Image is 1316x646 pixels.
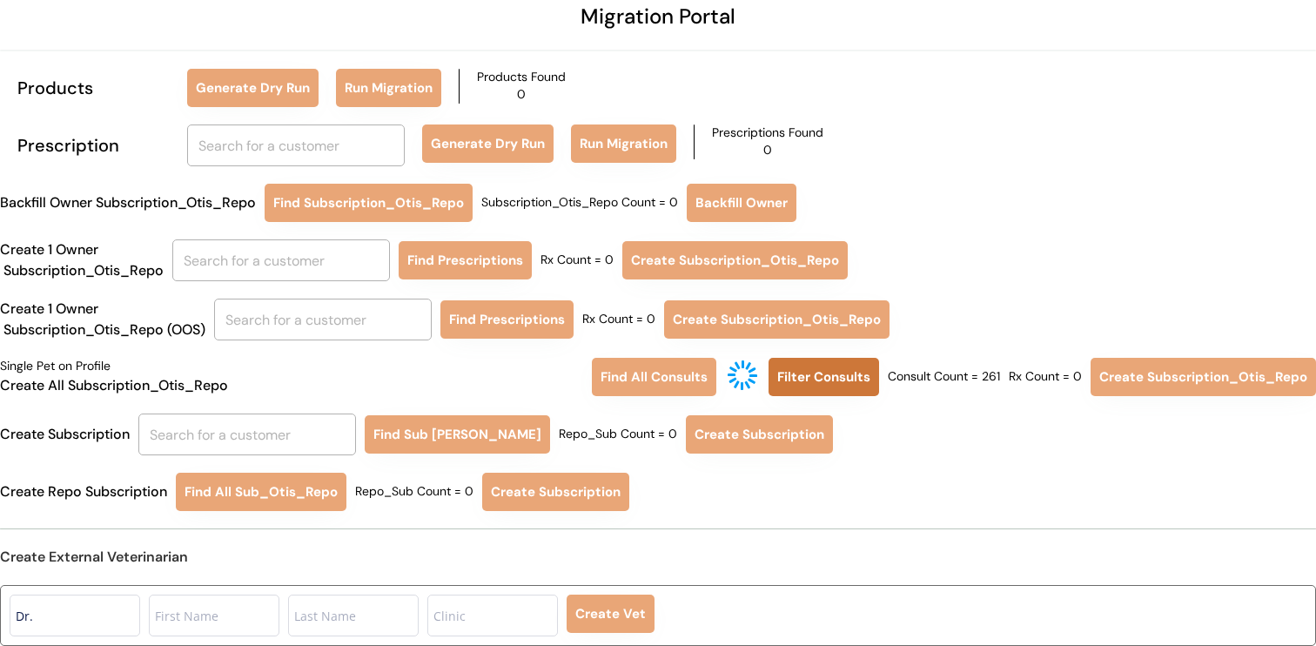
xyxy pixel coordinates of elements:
input: Search for a customer [172,239,390,281]
button: Create Vet [567,595,655,633]
button: Create Subscription [686,415,833,454]
div: Rx Count = 0 [1009,368,1082,386]
div: 0 [763,142,772,159]
div: Migration Portal [581,1,735,32]
div: Repo_Sub Count = 0 [355,483,473,501]
button: Generate Dry Run [187,69,319,107]
button: Find Subscription_Otis_Repo [265,184,473,222]
button: Find Prescriptions [399,241,532,279]
input: Title [10,595,140,636]
button: Create Subscription_Otis_Repo [622,241,848,279]
input: Last Name [288,595,419,636]
div: 0 [517,86,526,104]
div: Prescriptions Found [712,124,823,142]
div: Repo_Sub Count = 0 [559,426,677,443]
button: Create Subscription_Otis_Repo [664,300,890,339]
button: Find Sub [PERSON_NAME] [365,415,550,454]
button: Run Migration [571,124,676,163]
button: Backfill Owner [687,184,796,222]
input: Search for a customer [214,299,432,340]
button: Run Migration [336,69,441,107]
div: Subscription_Otis_Repo Count = 0 [481,194,678,212]
input: Clinic [427,595,558,636]
div: Rx Count = 0 [582,311,655,328]
div: Prescription [17,132,170,158]
div: Consult Count = 261 [888,368,1000,386]
button: Create Subscription_Otis_Repo [1091,358,1316,396]
button: Find All Consults [592,358,716,396]
button: Generate Dry Run [422,124,554,163]
input: Search for a customer [138,414,356,455]
div: Rx Count = 0 [540,252,614,269]
button: Find Prescriptions [440,300,574,339]
button: Create Subscription [482,473,629,511]
div: Products Found [477,69,566,86]
button: Find All Sub_Otis_Repo [176,473,346,511]
div: Products [17,75,170,101]
input: Search for a customer [187,124,405,166]
button: Filter Consults [769,358,879,396]
input: First Name [149,595,279,636]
